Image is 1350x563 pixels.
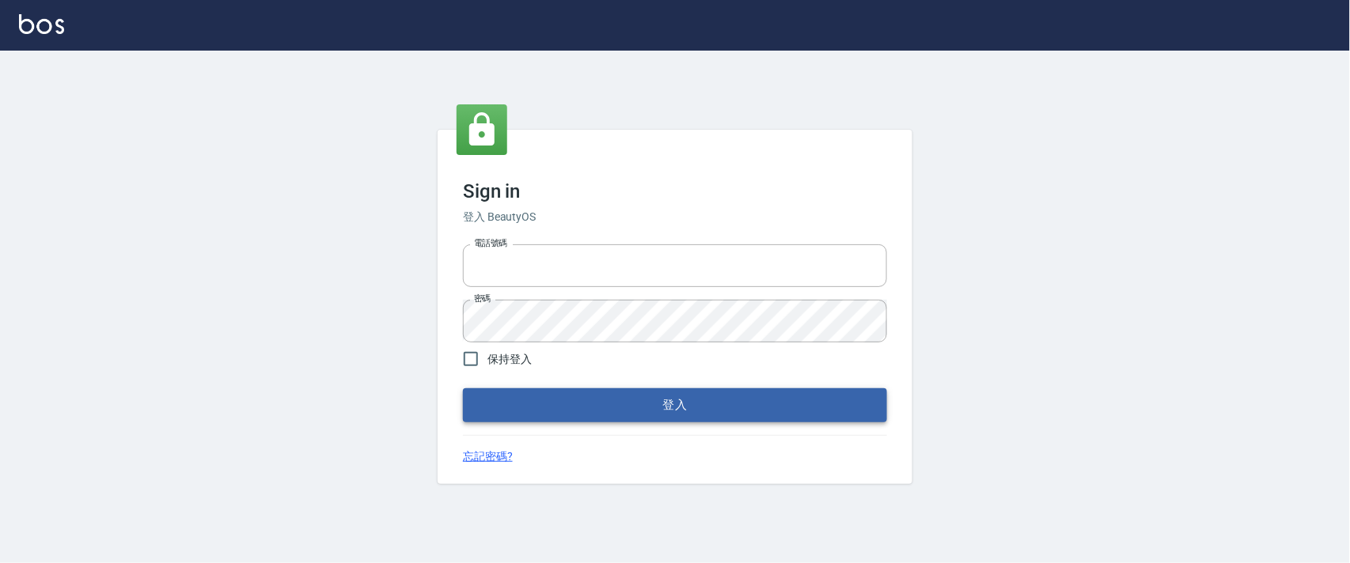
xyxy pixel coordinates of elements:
a: 忘記密碼? [463,448,513,465]
span: 保持登入 [487,351,532,368]
label: 電話號碼 [474,237,507,249]
label: 密碼 [474,293,491,304]
button: 登入 [463,388,887,421]
img: Logo [19,14,64,34]
h3: Sign in [463,180,887,202]
h6: 登入 BeautyOS [463,209,887,225]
